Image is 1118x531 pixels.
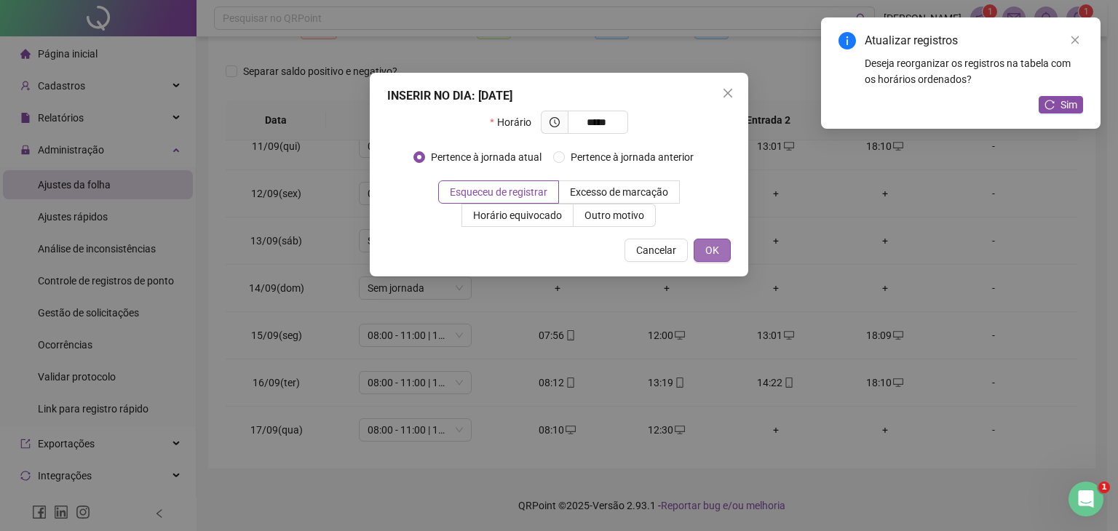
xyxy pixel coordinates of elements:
[865,55,1083,87] div: Deseja reorganizar os registros na tabela com os horários ordenados?
[490,111,540,134] label: Horário
[838,32,856,49] span: info-circle
[1044,100,1055,110] span: reload
[450,186,547,198] span: Esqueceu de registrar
[722,87,734,99] span: close
[425,149,547,165] span: Pertence à jornada atual
[716,81,740,105] button: Close
[565,149,699,165] span: Pertence à jornada anterior
[1098,482,1110,493] span: 1
[387,87,731,105] div: INSERIR NO DIA : [DATE]
[1067,32,1083,48] a: Close
[550,117,560,127] span: clock-circle
[694,239,731,262] button: OK
[1070,35,1080,45] span: close
[1039,96,1083,113] button: Sim
[570,186,668,198] span: Excesso de marcação
[705,242,719,258] span: OK
[584,209,644,221] span: Outro motivo
[473,209,562,221] span: Horário equivocado
[1060,97,1077,113] span: Sim
[865,32,1083,49] div: Atualizar registros
[636,242,676,258] span: Cancelar
[1069,482,1103,516] iframe: Intercom live chat
[625,239,688,262] button: Cancelar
